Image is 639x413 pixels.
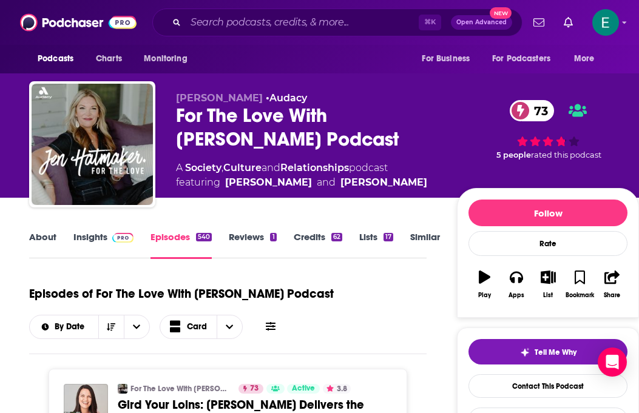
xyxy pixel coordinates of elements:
[468,339,627,364] button: tell me why sparkleTell Me Why
[112,233,134,243] img: Podchaser Pro
[38,50,73,67] span: Podcasts
[250,383,259,395] span: 73
[73,231,134,259] a: InsightsPodchaser Pro
[124,315,149,338] button: open menu
[604,292,620,299] div: Share
[532,263,564,306] button: List
[29,286,334,301] h1: Episodes of For The Love With [PERSON_NAME] Podcast
[501,263,532,306] button: Apps
[566,47,610,70] button: open menu
[262,162,280,173] span: and
[88,47,129,70] a: Charts
[160,315,243,339] button: Choose View
[196,233,212,241] div: 540
[543,292,553,299] div: List
[510,100,554,121] a: 73
[596,263,627,306] button: Share
[413,47,485,70] button: open menu
[323,384,351,394] button: 3.8
[229,231,276,259] a: Reviews1
[152,8,522,36] div: Search podcasts, credits, & more...
[29,231,56,259] a: About
[592,9,619,36] button: Show profile menu
[468,374,627,398] a: Contact This Podcast
[130,384,231,394] a: For The Love With [PERSON_NAME] Podcast
[331,233,342,241] div: 62
[520,348,530,357] img: tell me why sparkle
[32,84,153,205] img: For The Love With Jen Hatmaker Podcast
[566,292,594,299] div: Bookmark
[484,47,568,70] button: open menu
[468,263,500,306] button: Play
[522,100,554,121] span: 73
[269,92,307,104] a: Audacy
[340,175,427,190] a: Amy Hardin
[598,348,627,377] div: Open Intercom Messenger
[574,50,595,67] span: More
[144,50,187,67] span: Monitoring
[359,231,393,259] a: Lists17
[492,50,550,67] span: For Podcasters
[221,162,223,173] span: ,
[135,47,203,70] button: open menu
[29,315,150,339] h2: Choose List sort
[457,92,639,168] div: 73 5 peoplerated this podcast
[186,13,419,32] input: Search podcasts, credits, & more...
[592,9,619,36] span: Logged in as ellien
[292,383,315,395] span: Active
[451,15,512,30] button: Open AdvancedNew
[55,323,89,331] span: By Date
[535,348,576,357] span: Tell Me Why
[564,263,596,306] button: Bookmark
[270,233,276,241] div: 1
[294,231,342,259] a: Credits62
[280,162,349,173] a: Relationships
[118,384,127,394] img: For The Love With Jen Hatmaker Podcast
[223,162,262,173] a: Culture
[187,323,207,331] span: Card
[478,292,491,299] div: Play
[490,7,512,19] span: New
[176,161,427,190] div: A podcast
[176,92,263,104] span: [PERSON_NAME]
[529,12,549,33] a: Show notifications dropdown
[287,384,320,394] a: Active
[531,150,601,159] span: rated this podcast
[496,150,531,159] span: 5 people
[150,231,212,259] a: Episodes540
[317,175,336,190] span: and
[238,384,263,394] a: 73
[384,233,393,241] div: 17
[468,200,627,226] button: Follow
[559,12,578,33] a: Show notifications dropdown
[30,323,98,331] button: open menu
[456,19,507,25] span: Open Advanced
[185,162,221,173] a: Society
[266,92,307,104] span: •
[419,15,441,30] span: ⌘ K
[176,175,427,190] span: featuring
[98,315,124,338] button: Sort Direction
[410,231,440,259] a: Similar
[509,292,524,299] div: Apps
[20,11,137,34] img: Podchaser - Follow, Share and Rate Podcasts
[96,50,122,67] span: Charts
[29,47,89,70] button: open menu
[468,231,627,256] div: Rate
[592,9,619,36] img: User Profile
[422,50,470,67] span: For Business
[225,175,312,190] a: Jen Hatmaker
